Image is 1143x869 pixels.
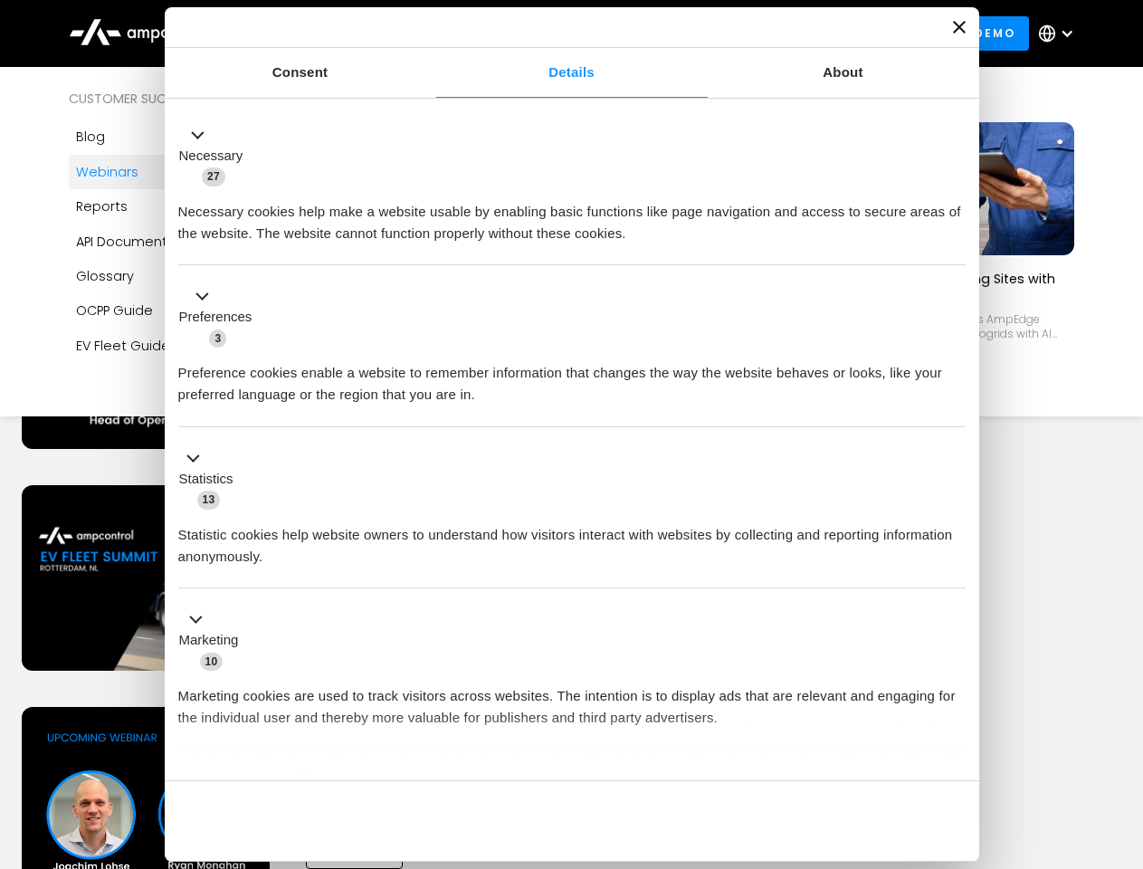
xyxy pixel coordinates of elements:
div: Glossary [76,266,134,286]
div: Blog [76,127,105,147]
button: Okay [705,795,965,847]
a: Consent [165,48,436,98]
a: OCPP Guide [69,293,293,328]
div: Marketing cookies are used to track visitors across websites. The intention is to display ads tha... [178,672,966,729]
a: Reports [69,189,293,224]
span: 3 [209,329,226,348]
div: Statistic cookies help website owners to understand how visitors interact with websites by collec... [178,511,966,568]
button: Statistics (13) [178,447,244,511]
div: Customer success [69,89,293,109]
button: Necessary (27) [178,124,254,187]
label: Preferences [179,307,252,328]
span: 13 [197,491,221,509]
span: 2 [299,773,316,791]
span: 10 [200,653,224,671]
a: Glossary [69,259,293,293]
a: Blog [69,119,293,154]
div: OCPP Guide [76,301,153,320]
label: Statistics [179,469,233,490]
a: EV Fleet Guide [69,329,293,363]
span: 27 [202,167,225,186]
a: Details [436,48,708,98]
button: Preferences (3) [178,286,263,349]
div: EV Fleet Guide [76,336,170,356]
a: API Documentation [69,224,293,259]
div: Webinars [76,162,138,182]
div: Preference cookies enable a website to remember information that changes the way the website beha... [178,349,966,406]
div: Reports [76,196,128,216]
button: Close banner [953,21,966,33]
button: Unclassified (2) [178,770,327,793]
a: About [708,48,979,98]
div: API Documentation [76,232,202,252]
button: Marketing (10) [178,609,250,673]
div: Necessary cookies help make a website usable by enabling basic functions like page navigation and... [178,187,966,244]
a: Webinars [69,155,293,189]
label: Necessary [179,146,243,167]
label: Marketing [179,630,239,651]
